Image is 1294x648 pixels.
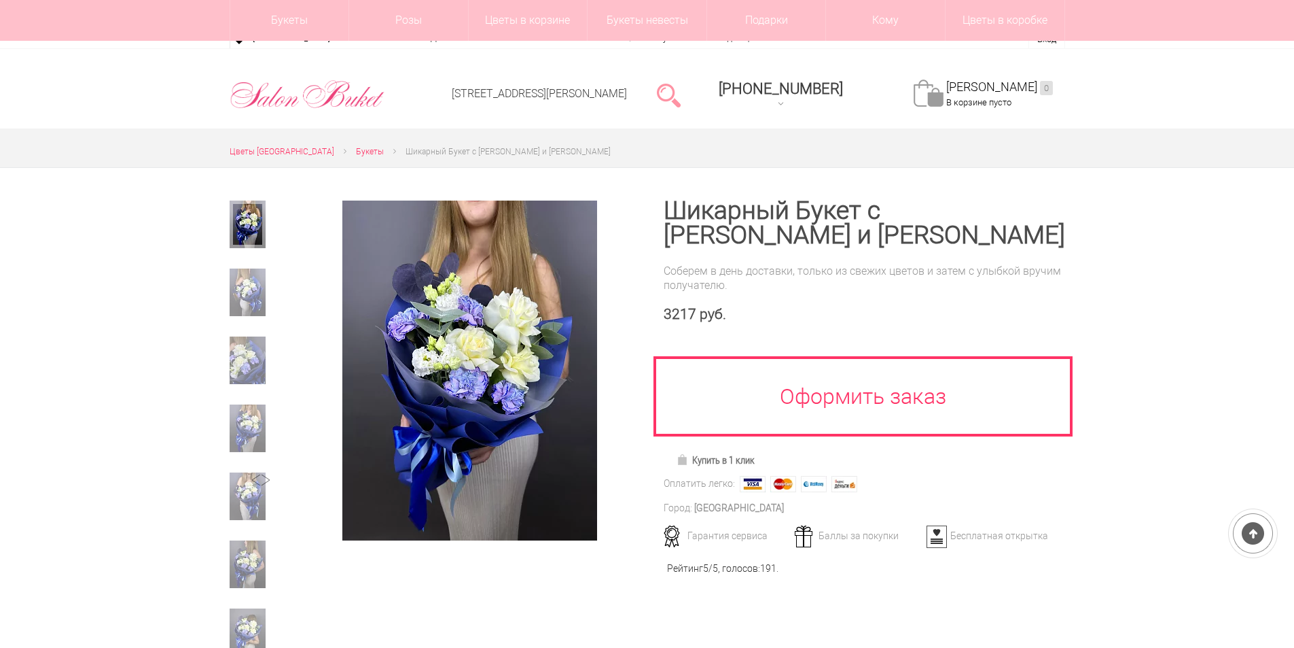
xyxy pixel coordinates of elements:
[694,501,784,515] div: [GEOGRAPHIC_DATA]
[653,356,1073,437] a: Оформить заказ
[308,201,631,541] a: Увеличить
[230,145,334,159] a: Цветы [GEOGRAPHIC_DATA]
[703,563,708,574] span: 5
[946,97,1011,107] span: В корзине пусто
[946,80,1053,95] a: [PERSON_NAME]
[770,476,796,492] img: MasterCard
[664,501,692,515] div: Город:
[342,201,597,541] img: Шикарный Букет с Розами и Синими Диантусами
[1040,81,1053,95] ins: 0
[677,454,692,465] img: Купить в 1 клик
[740,476,766,492] img: Visa
[664,306,1065,323] div: 3217 руб.
[664,264,1065,292] div: Соберем в день доставки, только из свежих цветов и затем с улыбкой вручим получателю.
[667,562,778,576] div: Рейтинг /5, голосов: .
[719,80,843,97] div: [PHONE_NUMBER]
[760,563,776,574] span: 191
[831,476,857,492] img: Яндекс Деньги
[230,147,334,156] span: Цветы [GEOGRAPHIC_DATA]
[356,147,384,156] span: Букеты
[406,147,611,156] span: Шикарный Букет с [PERSON_NAME] и [PERSON_NAME]
[230,77,385,112] img: Цветы Нижний Новгород
[356,145,384,159] a: Букеты
[659,530,793,542] div: Гарантия сервиса
[670,451,761,470] a: Купить в 1 клик
[790,530,924,542] div: Баллы за покупки
[801,476,827,492] img: Webmoney
[452,87,627,100] a: [STREET_ADDRESS][PERSON_NAME]
[922,530,1056,542] div: Бесплатная открытка
[711,75,851,114] a: [PHONE_NUMBER]
[664,477,735,491] div: Оплатить легко:
[664,199,1065,248] h1: Шикарный Букет с [PERSON_NAME] и [PERSON_NAME]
